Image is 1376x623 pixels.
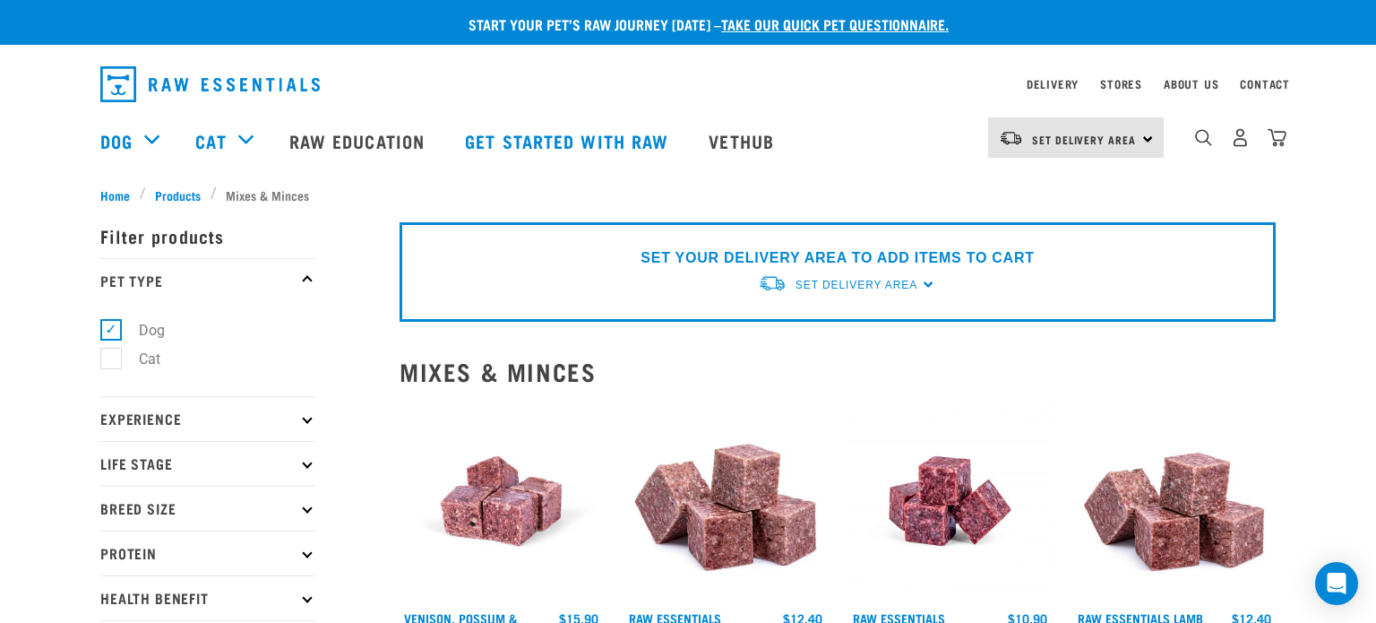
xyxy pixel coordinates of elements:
[100,486,315,531] p: Breed Size
[100,213,315,258] p: Filter products
[100,441,315,486] p: Life Stage
[1027,81,1079,87] a: Delivery
[1164,81,1218,87] a: About Us
[1315,562,1358,605] div: Open Intercom Messenger
[400,358,1276,385] h2: Mixes & Minces
[848,400,1052,603] img: Chicken Venison mix 1655
[721,20,949,28] a: take our quick pet questionnaire.
[146,186,211,204] a: Products
[1100,81,1142,87] a: Stores
[447,105,691,177] a: Get started with Raw
[1195,129,1212,146] img: home-icon-1@2x.png
[100,66,320,102] img: Raw Essentials Logo
[100,575,315,620] p: Health Benefit
[100,258,315,303] p: Pet Type
[100,186,130,204] span: Home
[100,396,315,441] p: Experience
[110,319,172,342] label: Dog
[100,186,1276,204] nav: breadcrumbs
[195,127,226,154] a: Cat
[110,348,168,370] label: Cat
[795,279,917,291] span: Set Delivery Area
[400,400,603,603] img: Vension and heart
[100,531,315,575] p: Protein
[155,186,201,204] span: Products
[999,130,1023,146] img: van-moving.png
[691,105,796,177] a: Vethub
[1073,400,1277,603] img: ?1041 RE Lamb Mix 01
[758,274,787,293] img: van-moving.png
[271,105,447,177] a: Raw Education
[1032,136,1136,143] span: Set Delivery Area
[86,59,1290,109] nav: dropdown navigation
[1231,128,1250,147] img: user.png
[1268,128,1286,147] img: home-icon@2x.png
[100,127,133,154] a: Dog
[1240,81,1290,87] a: Contact
[100,186,140,204] a: Home
[641,247,1034,269] p: SET YOUR DELIVERY AREA TO ADD ITEMS TO CART
[624,400,828,603] img: Pile Of Cubed Chicken Wild Meat Mix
